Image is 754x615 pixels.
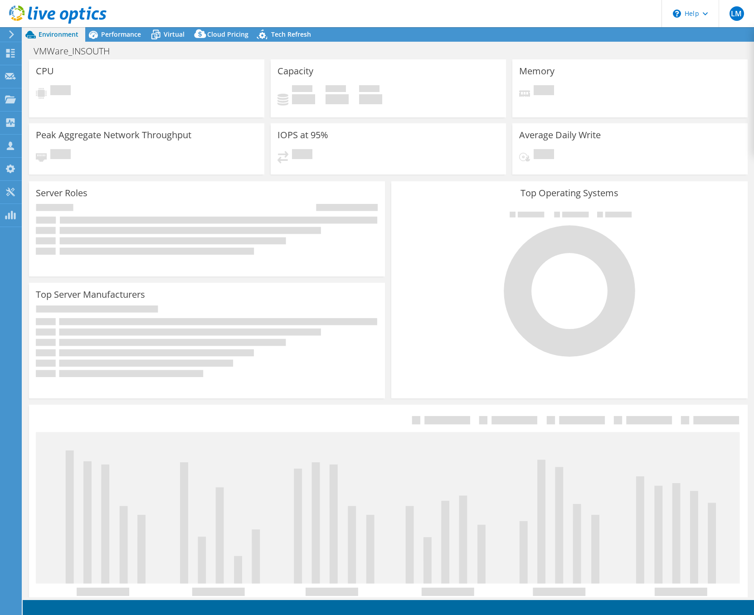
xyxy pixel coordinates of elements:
[730,6,744,21] span: LM
[36,66,54,76] h3: CPU
[534,85,554,97] span: Pending
[519,130,601,140] h3: Average Daily Write
[36,130,191,140] h3: Peak Aggregate Network Throughput
[164,30,185,39] span: Virtual
[50,149,71,161] span: Pending
[36,290,145,300] h3: Top Server Manufacturers
[519,66,555,76] h3: Memory
[29,46,124,56] h1: VMWare_INSOUTH
[359,85,379,94] span: Total
[207,30,248,39] span: Cloud Pricing
[292,85,312,94] span: Used
[271,30,311,39] span: Tech Refresh
[326,85,346,94] span: Free
[36,188,88,198] h3: Server Roles
[359,94,382,104] h4: 0 GiB
[277,66,313,76] h3: Capacity
[292,94,315,104] h4: 0 GiB
[277,130,328,140] h3: IOPS at 95%
[534,149,554,161] span: Pending
[673,10,681,18] svg: \n
[50,85,71,97] span: Pending
[398,188,740,198] h3: Top Operating Systems
[326,94,349,104] h4: 0 GiB
[292,149,312,161] span: Pending
[39,30,78,39] span: Environment
[101,30,141,39] span: Performance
